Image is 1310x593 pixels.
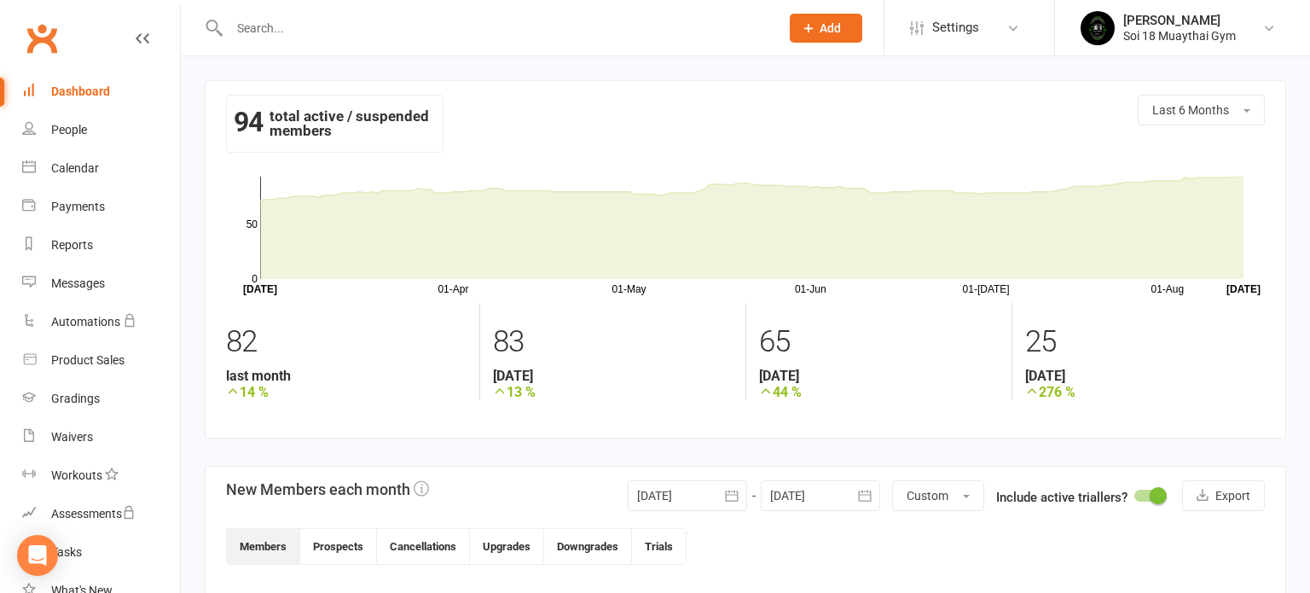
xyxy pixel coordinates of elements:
div: Tasks [51,545,82,559]
div: Calendar [51,161,99,175]
button: Prospects [300,529,377,564]
div: Waivers [51,430,93,444]
strong: 94 [234,109,263,135]
div: Soi 18 Muaythai Gym [1123,28,1236,44]
div: 25 [1025,317,1265,368]
button: Custom [892,480,984,511]
div: Workouts [51,468,102,482]
strong: [DATE] [1025,368,1265,384]
span: Settings [932,9,979,47]
div: Reports [51,238,93,252]
a: Assessments [22,495,180,533]
button: Upgrades [470,529,544,564]
div: Automations [51,315,120,328]
a: Payments [22,188,180,226]
strong: 276 % [1025,384,1265,400]
div: People [51,123,87,137]
strong: [DATE] [759,368,999,384]
button: Downgrades [544,529,632,564]
a: Messages [22,265,180,303]
a: Automations [22,303,180,341]
strong: [DATE] [493,368,733,384]
a: Tasks [22,533,180,572]
a: Reports [22,226,180,265]
a: Gradings [22,380,180,418]
div: total active / suspended members [226,95,443,153]
div: Open Intercom Messenger [17,535,58,576]
div: Product Sales [51,353,125,367]
a: Calendar [22,149,180,188]
strong: 14 % [226,384,467,400]
div: Gradings [51,392,100,405]
div: Assessments [51,507,136,520]
div: Payments [51,200,105,213]
a: Dashboard [22,73,180,111]
input: Search... [224,16,768,40]
button: Cancellations [377,529,470,564]
a: Workouts [22,456,180,495]
span: Last 6 Months [1152,103,1229,117]
div: Dashboard [51,84,110,98]
div: [PERSON_NAME] [1123,13,1236,28]
strong: 44 % [759,384,999,400]
button: Trials [632,529,686,564]
span: Custom [907,489,948,503]
div: 65 [759,317,999,368]
div: 83 [493,317,733,368]
a: Product Sales [22,341,180,380]
h3: New Members each month [226,480,429,498]
div: 82 [226,317,467,368]
a: People [22,111,180,149]
span: Add [820,21,841,35]
div: Messages [51,276,105,290]
strong: last month [226,368,467,384]
img: thumb_image1716960047.png [1081,11,1115,45]
button: Last 6 Months [1138,95,1265,125]
a: Clubworx [20,17,63,60]
label: Include active triallers? [996,487,1127,508]
a: Waivers [22,418,180,456]
strong: 13 % [493,384,733,400]
button: Export [1182,480,1265,511]
button: Add [790,14,862,43]
button: Members [227,529,300,564]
